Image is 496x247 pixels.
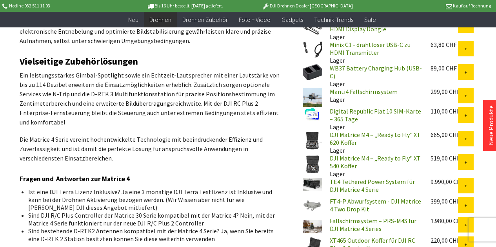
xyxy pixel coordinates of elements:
[330,64,422,80] a: WB37 Battery Charging Hub (USB-C)
[28,227,278,243] li: Sind bestehende D-RTK2 Antennen kompatibel mit der Matrice 4 Serie? Ja, wenn Sie bereits eine D-R...
[144,12,177,28] a: Drohnen
[330,131,421,146] a: DJI Matrice M4 – „Ready to Fly" XT 620 Koffer
[303,131,322,150] img: DJI Matrice M4 – „Ready to Fly
[431,64,458,72] div: 89,00 CHF
[369,1,491,11] p: Kauf auf Rechnung
[323,41,424,64] div: Lager
[323,107,424,131] div: Lager
[246,1,368,11] p: DJI Drohnen Dealer [GEOGRAPHIC_DATA]
[431,197,458,205] div: 399,00 CHF
[303,64,322,80] img: WB37 Battery Charging Hub (USB-C)
[323,88,424,103] div: Lager
[239,16,271,23] span: Foto + Video
[431,236,458,244] div: 220,00 CHF
[323,131,424,154] div: Lager
[364,16,376,23] span: Sale
[431,178,458,186] div: 9.990,00 CHF
[330,154,421,170] a: DJI Matrice M4 – „Ready to Fly" XT 540 Koffer
[330,88,398,96] a: Manti4 Fallschirmsystem
[330,107,421,123] a: Digital Republic Flat 10 SIM-Karte – 365 Tage
[330,41,411,56] a: Minix C1 - drahtloser USB-C zu HDMI Transmitter
[431,217,458,225] div: 1.980,00 CHF
[487,105,495,145] a: Neue Produkte
[177,12,233,28] a: Drohnen Zubehör
[20,70,285,127] p: Ein leistungsstarkes Gimbal-Spotlight sowie ein Echtzeit-Lautsprecher mit einer Lautstärke von bi...
[359,12,382,28] a: Sale
[282,16,303,23] span: Gadgets
[431,41,458,49] div: 63,80 CHF
[124,1,246,11] p: Bis 16 Uhr bestellt, [DATE] geliefert.
[123,12,144,28] a: Neu
[276,12,309,28] a: Gadgets
[303,178,322,191] img: TE4 Tethered Power System für DJI Matrice 4 Serie
[323,17,424,41] div: Lager
[303,88,322,107] img: Manti4 Fallschirmsystem
[303,41,322,58] img: Minix C1 - drahtloser USB-C zu HDMI Transmitter
[431,107,458,115] div: 110,00 CHF
[330,197,421,213] a: FT4-P Abwurfsystem - DJI Matrice 4 Two Drop Kit
[303,154,322,174] img: DJI Matrice M4 – „Ready to Fly
[303,217,322,236] img: Fallschirmsystem – PRS-M4S für DJI Matrice 4 Series
[233,12,276,28] a: Foto + Video
[431,154,458,162] div: 519,00 CHF
[330,178,415,193] a: TE4 Tethered Power System für DJI Matrice 4 Serie
[431,131,458,139] div: 665,00 CHF
[149,16,171,23] span: Drohnen
[323,64,424,88] div: Lager
[330,217,416,233] a: Fallschirmsystem – PRS-M4S für DJI Matrice 4 Series
[323,154,424,178] div: Lager
[28,188,278,211] li: Ist eine DJI Terra Lizenz Inklusive? Ja eine 3 monatige DJI Terra Testlizenz ist Inklusive und ka...
[20,174,285,184] h3: Fragen und Antworten zur Matrice 4
[28,211,278,227] li: Sind DJI R/C Plus Controller der Matrice 30 Serie kompatibel mit der Matrice 4? Nein, mit der Mat...
[303,197,322,217] img: FT4-P Abwurfsystem - DJI Matrice 4 Two Drop Kit
[431,88,458,96] div: 299,00 CHF
[20,135,285,163] p: Die Matrice 4 Serie vereint hochentwickelte Technologie mit beeindruckender Effizienz und Zuverlä...
[314,16,353,23] span: Technik-Trends
[1,1,124,11] p: Hotline 032 511 11 03
[309,12,359,28] a: Technik-Trends
[182,16,228,23] span: Drohnen Zubehör
[303,107,322,121] img: Digital Republic Flat 10 SIM-Karte – 365 Tage
[20,55,138,67] strong: Vielseitige Zubehörlösungen
[128,16,138,23] span: Neu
